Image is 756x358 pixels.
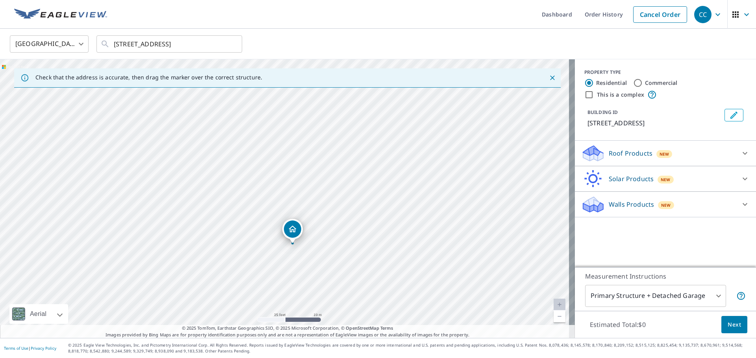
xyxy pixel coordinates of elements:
div: Walls ProductsNew [581,195,750,214]
a: Terms of Use [4,345,28,351]
span: New [660,151,669,157]
div: CC [694,6,712,23]
span: New [661,176,671,183]
div: Primary Structure + Detached Garage [585,285,726,307]
p: Estimated Total: $0 [584,316,652,333]
p: BUILDING ID [587,109,618,116]
div: Aerial [9,304,68,324]
p: © 2025 Eagle View Technologies, Inc. and Pictometry International Corp. All Rights Reserved. Repo... [68,342,752,354]
a: Privacy Policy [31,345,56,351]
a: Current Level 20, Zoom Out [554,310,565,322]
a: Terms [380,325,393,331]
p: Walls Products [609,200,654,209]
div: Solar ProductsNew [581,169,750,188]
p: | [4,346,56,351]
div: Roof ProductsNew [581,144,750,163]
p: Measurement Instructions [585,272,746,281]
div: Aerial [28,304,49,324]
input: Search by address or latitude-longitude [114,33,226,55]
label: This is a complex [597,91,644,99]
label: Residential [596,79,627,87]
div: Dropped pin, building 1, Residential property, 18430 Alcoy St Detroit, MI 48205 [282,219,303,243]
span: © 2025 TomTom, Earthstar Geographics SIO, © 2025 Microsoft Corporation, © [182,325,393,332]
p: Check that the address is accurate, then drag the marker over the correct structure. [35,74,262,81]
p: [STREET_ADDRESS] [587,118,721,128]
a: Current Level 20, Zoom In Disabled [554,299,565,310]
img: EV Logo [14,9,107,20]
span: Your report will include the primary structure and a detached garage if one exists. [736,291,746,301]
div: PROPERTY TYPE [584,69,747,76]
p: Roof Products [609,149,652,158]
div: [GEOGRAPHIC_DATA] [10,33,89,55]
label: Commercial [645,79,678,87]
button: Close [547,73,558,83]
button: Edit building 1 [724,109,743,121]
button: Next [721,316,747,334]
p: Solar Products [609,174,654,184]
a: Cancel Order [633,6,687,23]
a: OpenStreetMap [346,325,379,331]
span: Next [728,320,741,330]
span: New [661,202,671,208]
